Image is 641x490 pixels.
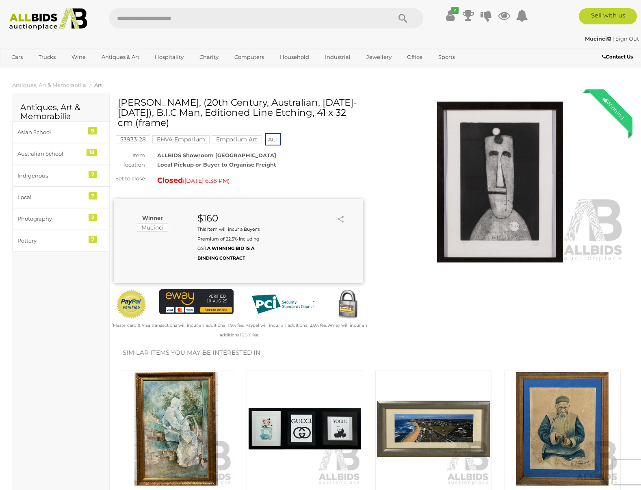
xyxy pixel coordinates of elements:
div: 7 [89,236,97,243]
a: Jewellery [361,50,397,64]
a: Local 7 [12,186,109,208]
mark: EHVA Emporium [152,135,210,143]
a: Sign Out [615,35,639,42]
a: Pottery 7 [12,230,109,252]
h1: [PERSON_NAME], (20th Century, Australian, [DATE]-[DATE]), B.I.C Man, Editioned Line Etching, 41 x... [118,98,361,128]
div: Set to close [108,174,151,183]
div: Australian School [17,149,84,158]
div: Photography [17,214,84,223]
h2: Antiques, Art & Memorabilia [20,103,101,121]
div: Item location [108,151,151,170]
a: EHVA Emporium [152,136,210,143]
small: Mastercard & Visa transactions will incur an additional 1.9% fee. Paypal will incur an additional... [112,323,367,337]
img: eWAY Payment Gateway [159,289,234,314]
mark: Mucinci [137,223,168,232]
button: Search [383,8,423,28]
mark: 53933-28 [116,135,150,143]
a: Photography 2 [12,208,109,230]
span: ( ) [183,178,230,184]
a: Household [275,50,314,64]
a: Emporium Art [212,136,262,143]
mark: Emporium Art [212,135,262,143]
b: Contact Us [602,54,633,60]
a: Antiques & Art [96,50,145,64]
li: Watch this item [325,214,333,222]
strong: ALLBIDS Showroom [GEOGRAPHIC_DATA] [157,152,276,158]
div: Winning [595,89,632,127]
small: This Item will incur a Buyer's Premium of 22.5% including GST. [197,226,260,260]
a: Sell with us [579,8,637,24]
a: Computers [229,50,269,64]
div: 13 [87,149,97,156]
div: Indigenous [17,171,84,180]
div: Asian School [17,128,84,137]
span: | [613,35,614,42]
a: Charity [194,50,224,64]
div: 2 [89,214,97,221]
img: Official PayPal Seal [116,289,147,319]
a: Antiques, Art & Memorabilia [12,82,86,88]
a: Sports [433,50,460,64]
a: Australian School 13 [12,143,109,165]
span: [DATE] 6:38 PM [184,177,228,184]
img: PCI DSS compliant [246,289,320,319]
a: Cars [6,50,28,64]
a: Trucks [33,50,61,64]
a: Art [94,82,102,88]
strong: Mucinci [585,35,611,42]
div: Local [17,193,84,202]
a: [GEOGRAPHIC_DATA] [6,64,74,77]
a: ✔ [444,8,457,23]
i: ✔ [451,7,459,14]
div: Pottery [17,236,84,245]
a: Indigenous 7 [12,165,109,186]
b: Winner [142,215,163,221]
img: Secured by Rapid SSL [332,289,364,321]
img: Allbids.com.au [5,8,92,30]
h2: Similar items you may be interested in [123,349,616,356]
strong: Closed [157,176,183,185]
div: 7 [89,192,97,199]
a: Office [402,50,428,64]
strong: $160 [197,212,218,224]
div: 7 [89,171,97,178]
a: Hospitality [149,50,189,64]
img: Pro Hart, (20th Century, Australian, 1928-2006), B.I.C Man, Editioned Line Etching, 41 x 32 cm (f... [375,102,625,262]
b: A WINNING BID IS A BINDING CONTRACT [197,245,254,260]
div: 9 [88,127,97,134]
img: Roger Akinin ''Waiting for Bus'' 1966 - Oil on Board (103x147x5cm) [119,372,233,486]
strong: Local Pickup or Buyer to Organise Freight [157,161,276,168]
img: Artist Unknown (20th Century), Coastal Landscape Bird's Eye View, Colour Photographic Print to Ca... [377,372,490,486]
a: Asian School 9 [12,121,109,143]
a: Contact Us [602,52,635,61]
span: ACT [265,133,281,145]
a: Industrial [320,50,356,64]
a: 53933-28 [116,136,150,143]
a: Mucinci [585,35,613,42]
img: G. Yahsor (Asian School, 20th Century), Old Man with Pipe, Original Vintage Watercolour, 58.5 x 4... [506,372,619,486]
a: Wine [66,50,91,64]
img: Collection of Three Designer Label Advertisements, Chanel Paris Eau Premiere, Gucci & Vogue, Qual... [248,372,362,486]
